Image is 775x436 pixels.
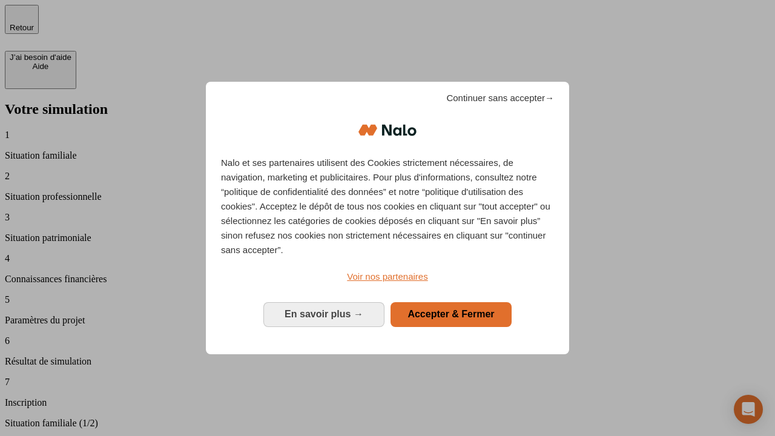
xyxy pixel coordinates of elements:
button: Accepter & Fermer: Accepter notre traitement des données et fermer [391,302,512,326]
span: Voir nos partenaires [347,271,427,282]
div: Bienvenue chez Nalo Gestion du consentement [206,82,569,354]
span: Continuer sans accepter→ [446,91,554,105]
span: Accepter & Fermer [407,309,494,319]
p: Nalo et ses partenaires utilisent des Cookies strictement nécessaires, de navigation, marketing e... [221,156,554,257]
a: Voir nos partenaires [221,269,554,284]
button: En savoir plus: Configurer vos consentements [263,302,384,326]
span: En savoir plus → [285,309,363,319]
img: Logo [358,112,417,148]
